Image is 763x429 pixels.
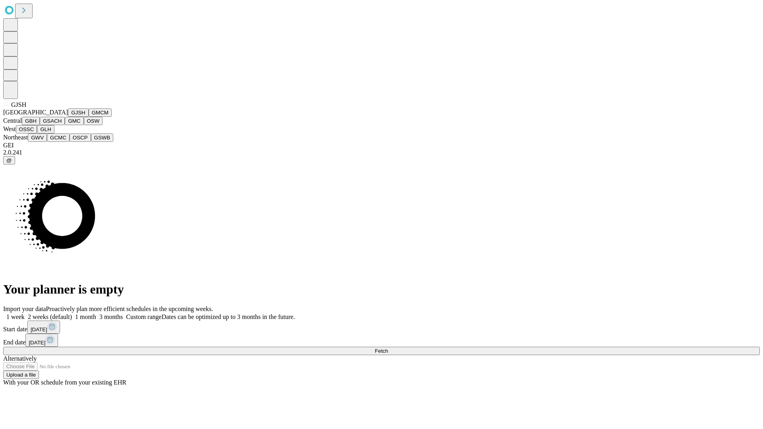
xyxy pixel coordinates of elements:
[6,313,25,320] span: 1 week
[84,117,103,125] button: OSW
[3,347,760,355] button: Fetch
[3,321,760,334] div: Start date
[3,117,22,124] span: Central
[22,117,40,125] button: GBH
[3,334,760,347] div: End date
[3,305,46,312] span: Import your data
[3,371,39,379] button: Upload a file
[75,313,96,320] span: 1 month
[3,126,16,132] span: West
[3,149,760,156] div: 2.0.241
[46,305,213,312] span: Proactively plan more efficient schedules in the upcoming weeks.
[3,379,126,386] span: With your OR schedule from your existing EHR
[65,117,83,125] button: GMC
[28,133,47,142] button: GWV
[25,334,58,347] button: [DATE]
[3,355,37,362] span: Alternatively
[40,117,65,125] button: GSACH
[70,133,91,142] button: OSCP
[11,101,26,108] span: GJSH
[3,109,68,116] span: [GEOGRAPHIC_DATA]
[3,142,760,149] div: GEI
[162,313,295,320] span: Dates can be optimized up to 3 months in the future.
[28,313,72,320] span: 2 weeks (default)
[3,134,28,141] span: Northeast
[29,340,45,346] span: [DATE]
[3,156,15,164] button: @
[68,108,89,117] button: GJSH
[47,133,70,142] button: GCMC
[37,125,54,133] button: GLH
[6,157,12,163] span: @
[91,133,114,142] button: GSWB
[16,125,37,133] button: OSSC
[99,313,123,320] span: 3 months
[126,313,161,320] span: Custom range
[375,348,388,354] span: Fetch
[27,321,60,334] button: [DATE]
[3,282,760,297] h1: Your planner is empty
[31,327,47,332] span: [DATE]
[89,108,112,117] button: GMCM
